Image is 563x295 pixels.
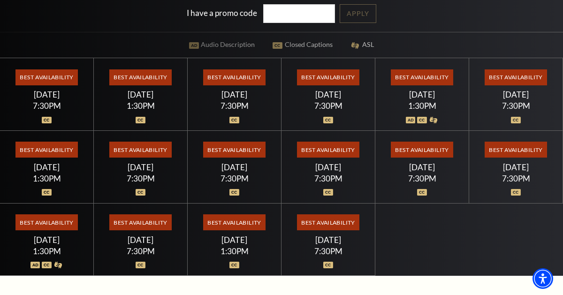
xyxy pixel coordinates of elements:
div: 1:30PM [11,174,83,182]
div: 7:30PM [293,174,364,182]
div: 7:30PM [480,102,552,110]
div: 1:30PM [199,247,270,255]
span: Best Availability [203,214,266,230]
div: 7:30PM [293,102,364,110]
div: [DATE] [293,235,364,245]
div: [DATE] [387,90,458,99]
div: 1:30PM [105,102,176,110]
div: [DATE] [387,162,458,172]
span: Best Availability [485,142,547,158]
div: [DATE] [480,162,552,172]
div: 7:30PM [105,174,176,182]
div: [DATE] [11,235,83,245]
label: I have a promo code [187,8,257,17]
div: [DATE] [199,90,270,99]
span: Best Availability [109,142,172,158]
span: Best Availability [297,214,359,230]
span: Best Availability [109,214,172,230]
div: 7:30PM [293,247,364,255]
div: 7:30PM [387,174,458,182]
span: Best Availability [15,69,78,85]
span: Best Availability [297,142,359,158]
span: Best Availability [485,69,547,85]
div: [DATE] [199,162,270,172]
div: [DATE] [199,235,270,245]
div: [DATE] [293,162,364,172]
span: Best Availability [109,69,172,85]
span: Best Availability [203,142,266,158]
div: [DATE] [11,90,83,99]
div: 7:30PM [199,102,270,110]
span: Best Availability [15,214,78,230]
div: 7:30PM [480,174,552,182]
div: Accessibility Menu [533,268,553,289]
div: [DATE] [105,162,176,172]
div: 1:30PM [387,102,458,110]
span: Best Availability [203,69,266,85]
div: [DATE] [293,90,364,99]
span: Best Availability [391,142,453,158]
div: [DATE] [105,90,176,99]
div: [DATE] [480,90,552,99]
span: Best Availability [391,69,453,85]
span: Best Availability [297,69,359,85]
div: 7:30PM [11,102,83,110]
div: [DATE] [105,235,176,245]
div: [DATE] [11,162,83,172]
div: 7:30PM [199,174,270,182]
div: 7:30PM [105,247,176,255]
span: Best Availability [15,142,78,158]
div: 1:30PM [11,247,83,255]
